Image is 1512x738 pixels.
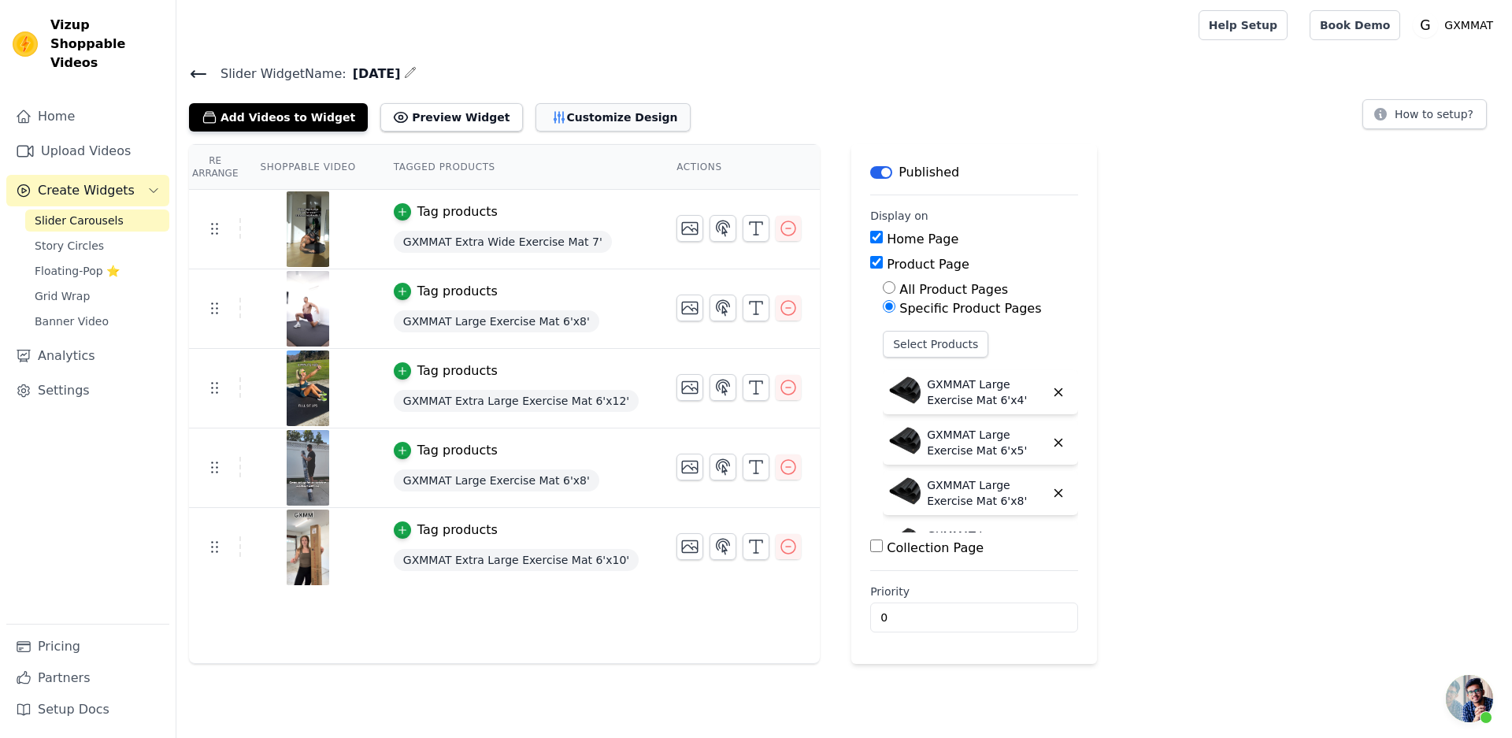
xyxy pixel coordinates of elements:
[394,231,612,253] span: GXMMAT Extra Wide Exercise Mat 7'
[1045,480,1072,506] button: Delete widget
[25,260,169,282] a: Floating-Pop ⭐
[380,103,522,132] button: Preview Widget
[25,235,169,257] a: Story Circles
[1446,675,1493,722] div: 开放式聊天
[889,427,921,458] img: GXMMAT Large Exercise Mat 6'x5'
[887,257,969,272] label: Product Page
[927,427,1045,458] p: GXMMAT Large Exercise Mat 6'x5'
[676,374,703,401] button: Change Thumbnail
[1362,110,1487,125] a: How to setup?
[6,101,169,132] a: Home
[35,213,124,228] span: Slider Carousels
[394,282,498,301] button: Tag products
[417,441,498,460] div: Tag products
[286,510,330,585] img: vizup-images-e3a6.png
[50,16,163,72] span: Vizup Shoppable Videos
[870,584,1078,599] label: Priority
[286,430,330,506] img: vizup-images-c2c4.png
[1199,10,1288,40] a: Help Setup
[889,477,921,509] img: GXMMAT Large Exercise Mat 6'x8'
[889,528,921,559] img: GXMMAT Large Exercise Mat 6'x6'
[1045,530,1072,557] button: Delete widget
[676,295,703,321] button: Change Thumbnail
[6,175,169,206] button: Create Widgets
[346,65,401,83] span: [DATE]
[899,282,1008,297] label: All Product Pages
[887,232,958,247] label: Home Page
[394,549,639,571] span: GXMMAT Extra Large Exercise Mat 6'x10'
[6,340,169,372] a: Analytics
[25,285,169,307] a: Grid Wrap
[899,163,959,182] p: Published
[6,694,169,725] a: Setup Docs
[394,521,498,540] button: Tag products
[417,521,498,540] div: Tag products
[25,310,169,332] a: Banner Video
[1045,429,1072,456] button: Delete widget
[899,301,1041,316] label: Specific Product Pages
[883,331,988,358] button: Select Products
[35,263,120,279] span: Floating-Pop ⭐
[535,103,691,132] button: Customize Design
[394,310,599,332] span: GXMMAT Large Exercise Mat 6'x8'
[870,208,928,224] legend: Display on
[1310,10,1400,40] a: Book Demo
[887,540,984,555] label: Collection Page
[1045,379,1072,406] button: Delete widget
[658,145,820,190] th: Actions
[394,390,639,412] span: GXMMAT Extra Large Exercise Mat 6'x12'
[35,313,109,329] span: Banner Video
[394,362,498,380] button: Tag products
[417,362,498,380] div: Tag products
[286,191,330,267] img: vizup-images-685d.png
[394,441,498,460] button: Tag products
[6,631,169,662] a: Pricing
[889,376,921,408] img: GXMMAT Large Exercise Mat 6'x4'
[6,375,169,406] a: Settings
[286,271,330,347] img: vizup-images-13da.png
[927,528,1045,559] p: GXMMAT Large Exercise Mat 6'x6'
[35,288,90,304] span: Grid Wrap
[13,32,38,57] img: Vizup
[676,215,703,242] button: Change Thumbnail
[38,181,135,200] span: Create Widgets
[375,145,658,190] th: Tagged Products
[1362,99,1487,129] button: How to setup?
[25,210,169,232] a: Slider Carousels
[208,65,346,83] span: Slider Widget Name:
[394,202,498,221] button: Tag products
[6,662,169,694] a: Partners
[35,238,104,254] span: Story Circles
[417,202,498,221] div: Tag products
[1438,11,1499,39] p: GXMMAT
[286,350,330,426] img: vizup-images-94a9.png
[1421,17,1431,33] text: G
[404,63,417,84] div: Edit Name
[241,145,374,190] th: Shoppable Video
[927,477,1045,509] p: GXMMAT Large Exercise Mat 6'x8'
[189,145,241,190] th: Re Arrange
[927,376,1045,408] p: GXMMAT Large Exercise Mat 6'x4'
[676,454,703,480] button: Change Thumbnail
[417,282,498,301] div: Tag products
[676,533,703,560] button: Change Thumbnail
[394,469,599,491] span: GXMMAT Large Exercise Mat 6'x8'
[189,103,368,132] button: Add Videos to Widget
[1413,11,1499,39] button: G GXMMAT
[6,135,169,167] a: Upload Videos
